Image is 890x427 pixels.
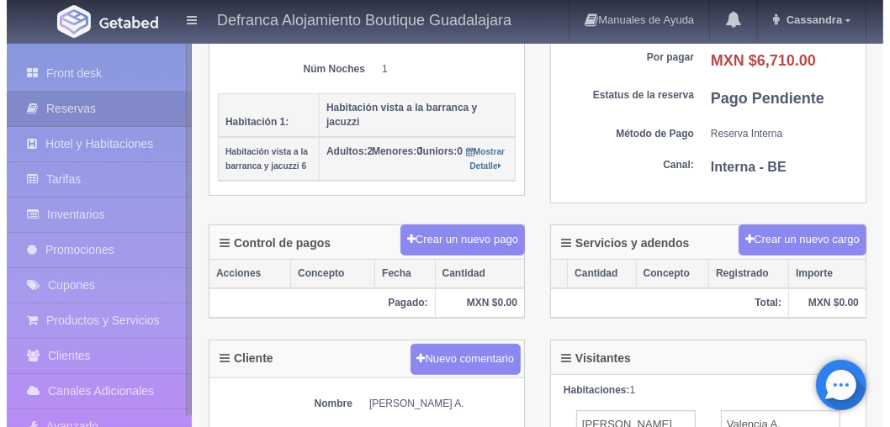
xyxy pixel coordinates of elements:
[557,383,846,398] div: 1
[702,260,782,288] th: Registrado
[782,260,859,288] th: Importe
[554,237,682,250] h4: Servicios y adendos
[394,224,518,256] button: Crear un nuevo pago
[365,145,410,157] strong: Menores:
[704,127,850,141] dd: Reserva Interna
[553,50,687,65] dt: Por pagar
[365,145,416,157] span: 0
[459,145,498,171] a: Mostrar Detalle
[776,13,835,26] span: Cassandra
[553,88,687,103] dt: Estatus de la reserva
[782,288,859,318] th: MXN $0.00
[732,224,860,256] button: Crear un nuevo cargo
[557,384,623,396] strong: Habitaciones:
[704,52,809,69] b: MXN $6,710.00
[224,62,358,76] dt: Núm Noches
[704,90,818,107] b: Pago Pendiente
[629,260,702,288] th: Concepto
[210,8,505,29] h4: Defranca Alojamiento Boutique Guadalajara
[284,260,368,288] th: Concepto
[404,344,515,375] button: Nuevo comentario
[50,5,84,38] img: Getabed
[213,237,324,250] h4: Control de pagos
[93,16,151,29] img: Getabed
[368,260,428,288] th: Fecha
[704,160,780,174] b: Interna - BE
[203,260,284,288] th: Acciones
[554,352,624,365] h4: Visitantes
[320,145,361,157] strong: Adultos:
[320,145,366,157] span: 2
[211,397,346,411] dt: Nombre
[553,158,687,172] dt: Canal:
[203,288,428,318] th: Pagado:
[428,260,517,288] th: Cantidad
[553,127,687,141] dt: Método de Pago
[411,145,450,157] strong: Juniors:
[544,288,782,318] th: Total:
[561,260,630,288] th: Cantidad
[411,145,456,157] span: 0
[459,147,498,171] small: Mostrar Detalle
[313,93,509,137] th: Habitación vista a la barranca y jacuzzi
[363,397,509,411] dd: [PERSON_NAME] A.
[213,352,267,365] h4: Cliente
[375,62,496,76] dd: 1
[219,147,301,171] small: Habitación vista a la barranca y jacuzzi 6
[219,116,282,128] b: Habitación 1:
[428,288,517,318] th: MXN $0.00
